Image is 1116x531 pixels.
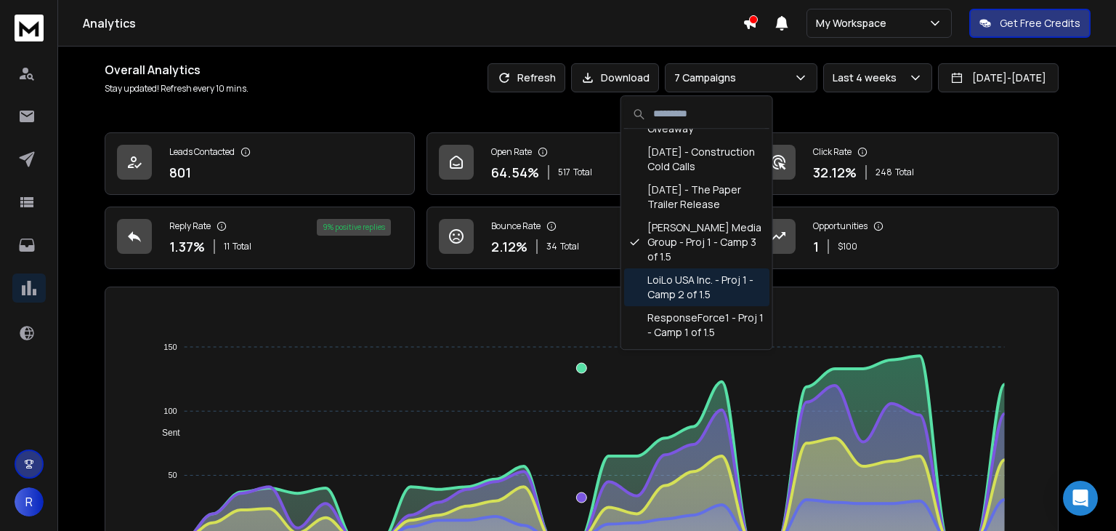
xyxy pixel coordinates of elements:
div: LoiLo USA Inc. - Proj 1 - Camp 2 of 1.5 [624,268,769,306]
h1: Overall Analytics [105,61,248,79]
div: [DATE] - The Paper Trailer Release [624,178,769,216]
p: Stay updated! Refresh every 10 mins. [105,83,248,95]
div: ResponseForce1 - Proj 1 - Camp 1 of 1.5 [624,306,769,344]
p: Open Rate [491,146,532,158]
tspan: 100 [163,407,177,415]
p: 1.37 % [169,236,205,257]
span: 11 [224,241,230,252]
p: Click Rate [813,146,852,158]
tspan: 150 [163,343,177,351]
span: 248 [876,167,892,178]
button: [DATE]-[DATE] [938,63,1059,92]
tspan: 50 [169,471,177,479]
p: 32.12 % [813,162,857,183]
div: Open Intercom Messenger [1063,481,1098,516]
h1: Analytics [83,15,743,32]
p: My Workspace [816,16,892,31]
p: 2.12 % [491,236,527,257]
div: 9 % positive replies [317,219,391,236]
span: 517 [558,167,570,178]
span: 34 [546,241,557,252]
p: $ 100 [838,241,857,252]
p: 64.54 % [491,162,539,183]
span: Total [895,167,914,178]
span: Sent [151,428,180,438]
span: R [15,487,44,516]
div: [DATE] - Construction Cold Calls [624,140,769,178]
p: 1 [813,236,819,257]
p: Reply Rate [169,220,211,232]
p: Bounce Rate [491,220,541,232]
span: Total [573,167,592,178]
img: logo [15,15,44,41]
p: Download [601,71,650,85]
div: [PERSON_NAME] Media Group - Proj 1 - Camp 3 of 1.5 [624,216,769,268]
p: Refresh [517,71,556,85]
p: 801 [169,162,191,183]
p: Opportunities [813,220,868,232]
div: [DATE] - YouTube Viewers [624,344,769,382]
p: 7 Campaigns [674,71,742,85]
span: Total [560,241,579,252]
p: Leads Contacted [169,146,235,158]
p: Get Free Credits [1000,16,1080,31]
p: Last 4 weeks [833,71,902,85]
span: Total [232,241,251,252]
